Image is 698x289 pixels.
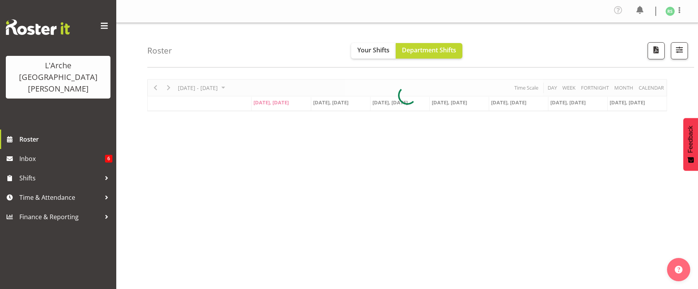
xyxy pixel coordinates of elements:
[357,46,390,54] span: Your Shifts
[6,19,70,35] img: Rosterit website logo
[19,172,101,184] span: Shifts
[105,155,112,163] span: 6
[14,60,103,95] div: L'Arche [GEOGRAPHIC_DATA][PERSON_NAME]
[351,43,396,59] button: Your Shifts
[19,192,101,203] span: Time & Attendance
[687,126,694,153] span: Feedback
[683,118,698,171] button: Feedback - Show survey
[147,46,172,55] h4: Roster
[671,42,688,59] button: Filter Shifts
[19,211,101,223] span: Finance & Reporting
[665,7,675,16] img: rosin-smith3381.jpg
[675,266,682,273] img: help-xxl-2.png
[648,42,665,59] button: Download a PDF of the roster according to the set date range.
[19,153,105,164] span: Inbox
[19,133,112,145] span: Roster
[402,46,456,54] span: Department Shifts
[396,43,462,59] button: Department Shifts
